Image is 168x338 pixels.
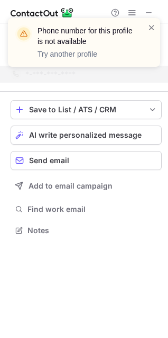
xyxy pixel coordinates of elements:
span: Send email [29,156,69,165]
p: Try another profile [38,49,135,59]
span: Add to email campaign [29,182,113,190]
span: AI write personalized message [29,131,142,139]
button: save-profile-one-click [11,100,162,119]
div: Save to List / ATS / CRM [29,105,143,114]
button: AI write personalized message [11,126,162,145]
button: Find work email [11,202,162,217]
button: Add to email campaign [11,176,162,195]
span: Find work email [27,204,157,214]
header: Phone number for this profile is not available [38,25,135,47]
img: ContactOut v5.3.10 [11,6,74,19]
button: Notes [11,223,162,238]
button: Send email [11,151,162,170]
img: warning [15,25,32,42]
span: Notes [27,226,157,235]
